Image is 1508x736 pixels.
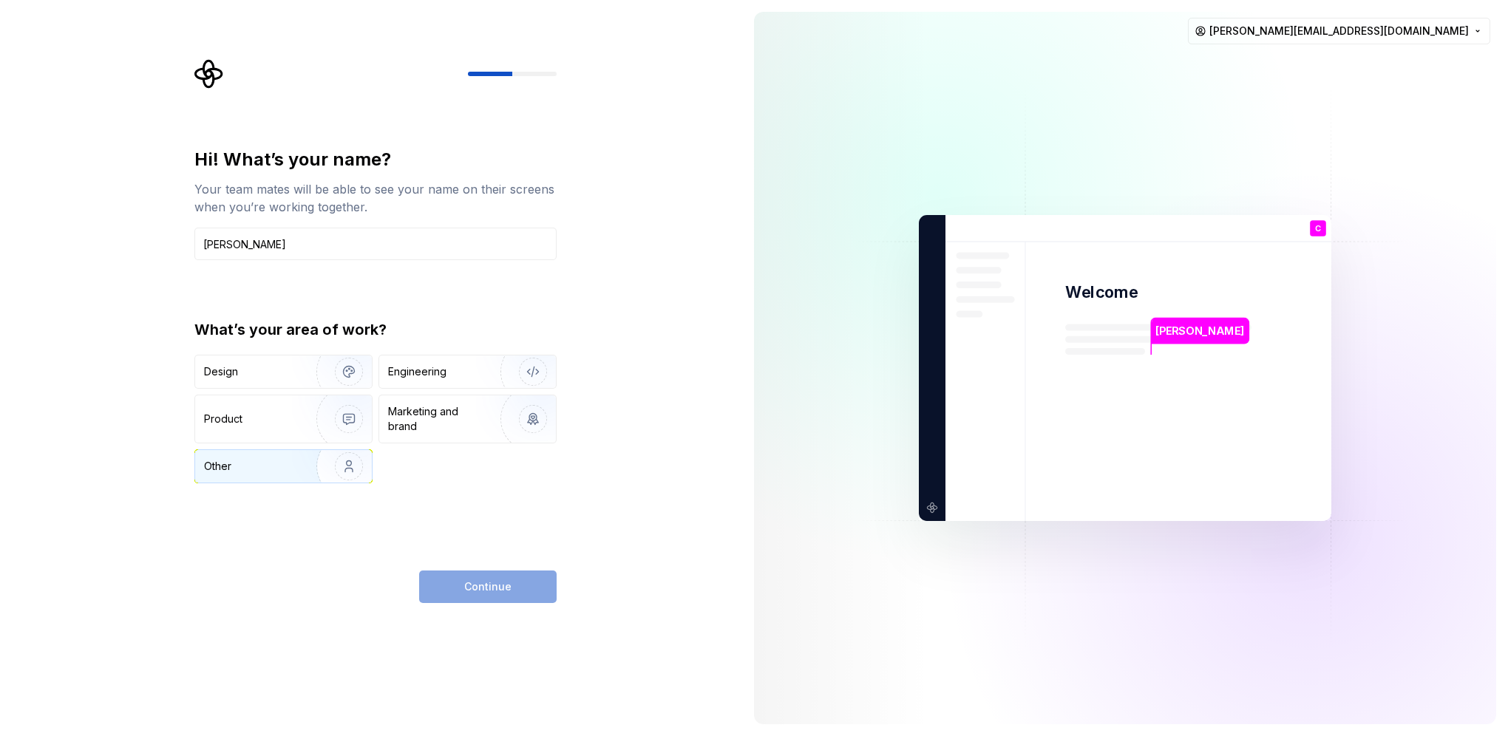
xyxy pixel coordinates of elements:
p: [PERSON_NAME] [1155,323,1244,339]
span: [PERSON_NAME][EMAIL_ADDRESS][DOMAIN_NAME] [1209,24,1469,38]
div: What’s your area of work? [194,319,557,340]
svg: Supernova Logo [194,59,224,89]
div: Engineering [388,364,446,379]
div: Product [204,412,242,426]
div: Other [204,459,231,474]
div: Hi! What’s your name? [194,148,557,171]
p: Welcome [1065,282,1138,303]
div: Your team mates will be able to see your name on their screens when you’re working together. [194,180,557,216]
button: [PERSON_NAME][EMAIL_ADDRESS][DOMAIN_NAME] [1188,18,1490,44]
input: Han Solo [194,228,557,260]
p: C [1315,225,1321,233]
div: Marketing and brand [388,404,488,434]
div: Design [204,364,238,379]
